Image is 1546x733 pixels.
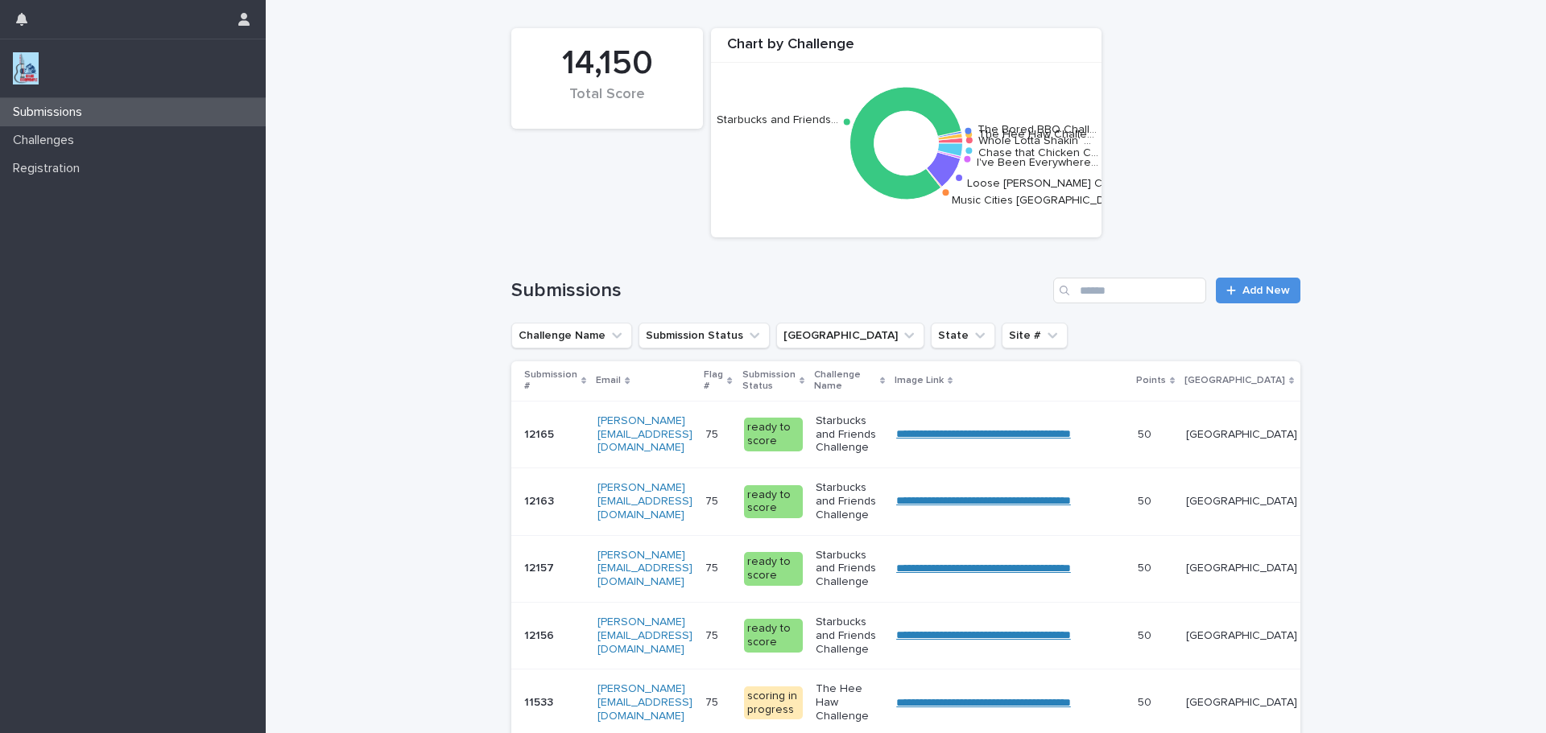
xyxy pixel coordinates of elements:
[742,366,796,396] p: Submission Status
[705,693,721,710] p: 75
[816,682,883,723] p: The Hee Haw Challenge
[1138,492,1155,509] p: 50
[816,549,883,589] p: Starbucks and Friends Challenge
[511,323,632,348] button: Challenge Name
[597,550,692,588] a: [PERSON_NAME][EMAIL_ADDRESS][DOMAIN_NAME]
[524,366,577,396] p: Submission #
[596,372,621,389] p: Email
[524,558,557,575] p: 12157
[1216,278,1300,303] a: Add New
[814,366,876,396] p: Challenge Name
[717,113,838,125] text: Starbucks and Friends…
[705,492,721,509] p: 75
[1186,428,1297,442] p: [GEOGRAPHIC_DATA]
[776,323,924,348] button: Closest City
[597,683,692,722] a: [PERSON_NAME][EMAIL_ADDRESS][DOMAIN_NAME]
[539,43,676,84] div: 14,150
[1184,372,1285,389] p: [GEOGRAPHIC_DATA]
[1138,693,1155,710] p: 50
[977,156,1098,167] text: I've Been Everywhere…
[597,616,692,655] a: [PERSON_NAME][EMAIL_ADDRESS][DOMAIN_NAME]
[952,195,1127,206] text: Music Cities [GEOGRAPHIC_DATA]
[639,323,770,348] button: Submission Status
[711,36,1102,63] div: Chart by Challenge
[816,414,883,455] p: Starbucks and Friends Challenge
[597,482,692,521] a: [PERSON_NAME][EMAIL_ADDRESS][DOMAIN_NAME]
[978,146,1098,158] text: Chase that Chicken C…
[524,626,557,643] p: 12156
[744,418,803,451] div: ready to score
[1242,285,1290,296] span: Add New
[705,558,721,575] p: 75
[1138,626,1155,643] p: 50
[1186,696,1297,710] p: [GEOGRAPHIC_DATA]
[1136,372,1166,389] p: Points
[1002,323,1068,348] button: Site #
[744,485,803,519] div: ready to score
[524,425,557,442] p: 12165
[597,415,692,454] a: [PERSON_NAME][EMAIL_ADDRESS][DOMAIN_NAME]
[511,279,1047,303] h1: Submissions
[6,105,95,120] p: Submissions
[13,52,39,84] img: jxsLJbdS1eYBI7rVAS4p
[1138,558,1155,575] p: 50
[967,178,1147,189] text: Loose [PERSON_NAME] Challenge
[816,481,883,521] p: Starbucks and Friends Challenge
[1138,425,1155,442] p: 50
[1186,495,1297,509] p: [GEOGRAPHIC_DATA]
[1186,629,1297,643] p: [GEOGRAPHIC_DATA]
[6,161,93,176] p: Registration
[978,134,1091,146] text: Whole Lotta Shakin’ …
[744,686,803,720] div: scoring in progress
[705,626,721,643] p: 75
[978,124,1097,135] text: The Bored BBQ Chall…
[524,693,556,710] p: 11533
[704,366,723,396] p: Flag #
[816,616,883,656] p: Starbucks and Friends Challenge
[931,323,995,348] button: State
[705,425,721,442] p: 75
[1186,562,1297,575] p: [GEOGRAPHIC_DATA]
[744,552,803,586] div: ready to score
[978,128,1094,139] text: The Hee Haw Challe…
[6,133,87,148] p: Challenges
[524,492,557,509] p: 12163
[539,86,676,120] div: Total Score
[744,619,803,653] div: ready to score
[895,372,944,389] p: Image Link
[1053,278,1206,303] input: Search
